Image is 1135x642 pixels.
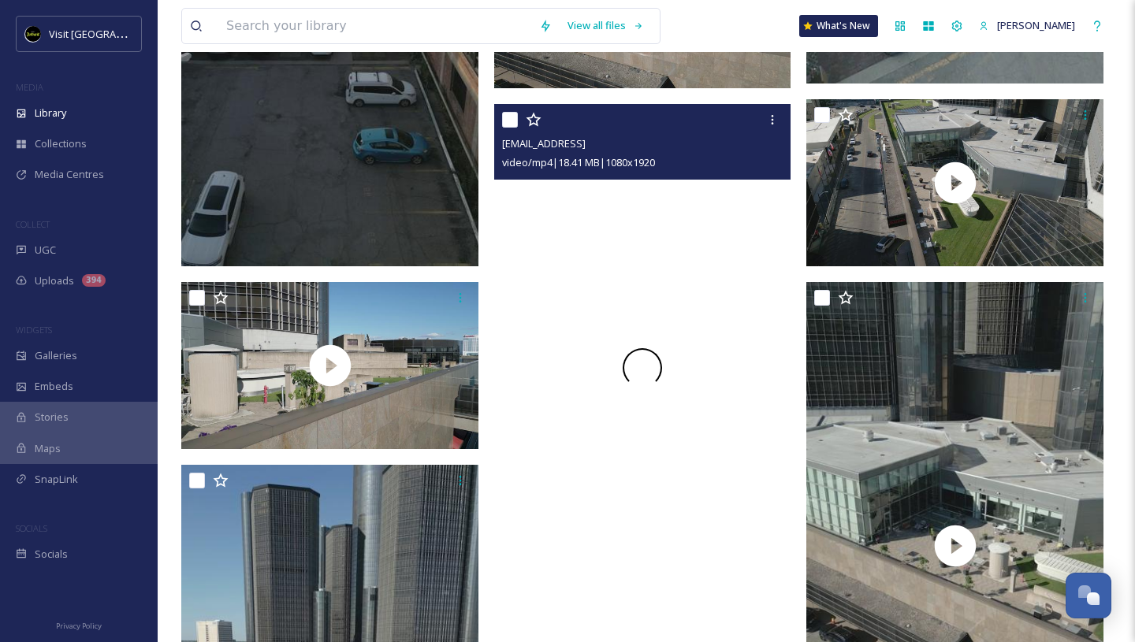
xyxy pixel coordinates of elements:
[997,18,1075,32] span: [PERSON_NAME]
[35,273,74,288] span: Uploads
[560,10,652,41] a: View all files
[82,274,106,287] div: 394
[1066,573,1111,618] button: Open Chat
[16,81,43,93] span: MEDIA
[181,282,478,449] img: thumbnail
[35,441,61,456] span: Maps
[56,615,102,634] a: Privacy Policy
[799,15,878,37] a: What's New
[49,26,171,41] span: Visit [GEOGRAPHIC_DATA]
[16,218,50,230] span: COLLECT
[35,472,78,487] span: SnapLink
[35,136,87,151] span: Collections
[25,26,41,42] img: VISIT%20DETROIT%20LOGO%20-%20BLACK%20BACKGROUND.png
[35,243,56,258] span: UGC
[35,167,104,182] span: Media Centres
[502,155,655,169] span: video/mp4 | 18.41 MB | 1080 x 1920
[35,410,69,425] span: Stories
[16,522,47,534] span: SOCIALS
[806,99,1103,266] img: thumbnail
[35,348,77,363] span: Galleries
[35,379,73,394] span: Embeds
[35,547,68,562] span: Socials
[502,136,586,150] span: [EMAIL_ADDRESS]
[218,9,531,43] input: Search your library
[56,621,102,631] span: Privacy Policy
[16,324,52,336] span: WIDGETS
[35,106,66,121] span: Library
[971,10,1083,41] a: [PERSON_NAME]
